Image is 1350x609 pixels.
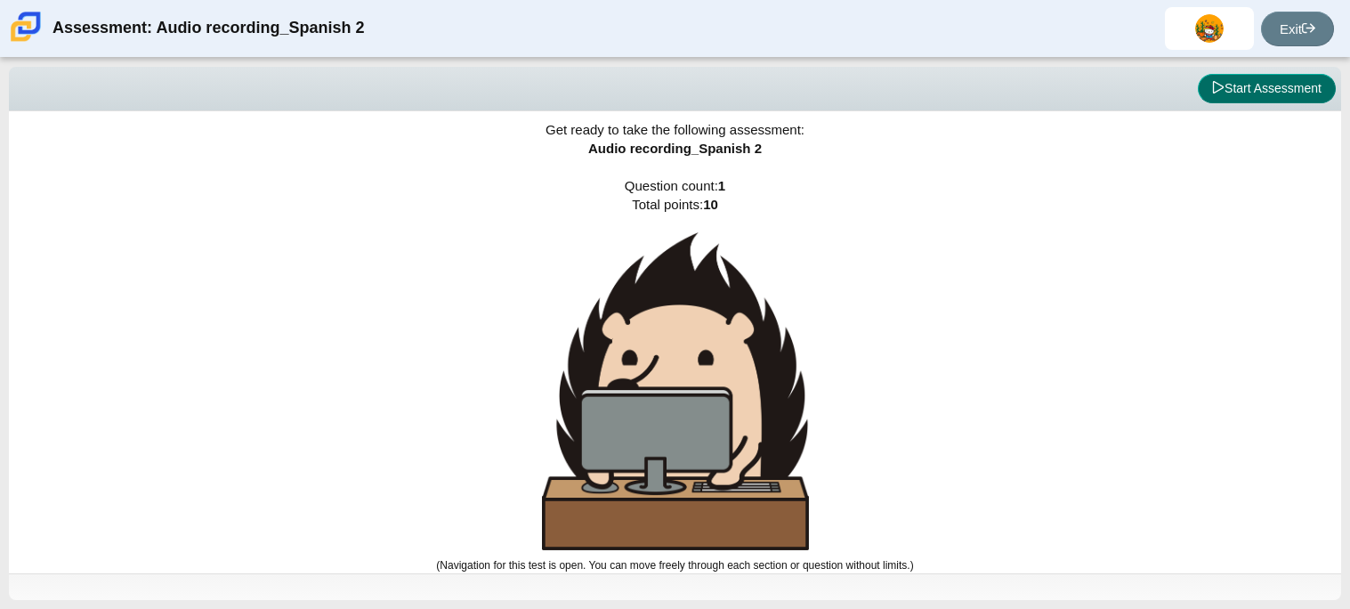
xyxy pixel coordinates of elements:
[1198,74,1336,104] button: Start Assessment
[436,559,913,572] small: (Navigation for this test is open. You can move freely through each section or question without l...
[7,33,44,48] a: Carmen School of Science & Technology
[718,178,725,193] b: 1
[542,232,809,550] img: hedgehog-behind-computer-large.png
[1261,12,1334,46] a: Exit
[703,197,718,212] b: 10
[546,122,804,137] span: Get ready to take the following assessment:
[7,8,44,45] img: Carmen School of Science & Technology
[53,7,364,50] div: Assessment: Audio recording_Spanish 2
[436,178,913,572] span: Question count: Total points:
[588,141,762,156] span: Audio recording_Spanish 2
[1195,14,1224,43] img: alexandra.soto.VtvfAY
